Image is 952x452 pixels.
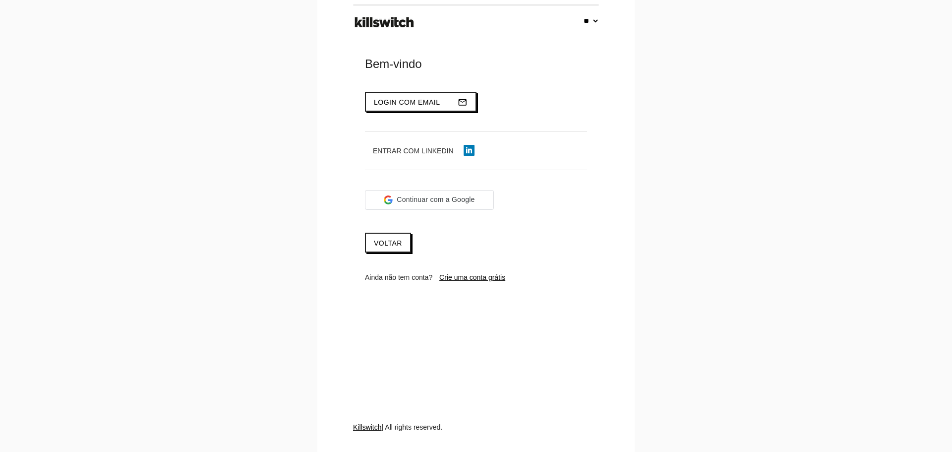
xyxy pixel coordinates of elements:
[365,56,587,72] div: Bem-vindo
[365,233,411,253] a: Voltar
[365,190,494,210] div: Continuar com a Google
[365,92,476,112] button: Login com emailmail_outline
[397,194,475,205] span: Continuar com a Google
[464,145,475,156] img: linkedin-icon.png
[365,273,432,281] span: Ainda não tem conta?
[365,142,482,160] button: Entrar com LinkedIn
[458,93,468,112] i: mail_outline
[374,98,440,106] span: Login com email
[353,13,416,31] img: ks-logo-black-footer.png
[353,423,382,431] a: Killswitch
[373,147,454,155] span: Entrar com LinkedIn
[439,273,505,281] a: Crie uma conta grátis
[353,422,599,452] div: | All rights reserved.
